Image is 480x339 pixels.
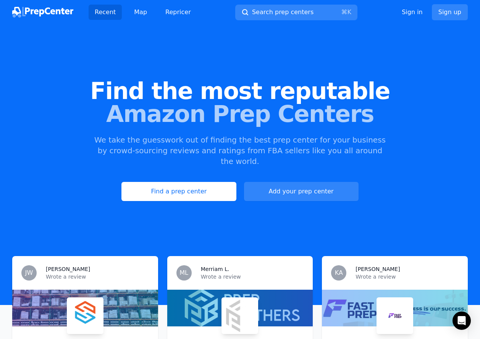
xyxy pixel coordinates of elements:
[432,4,468,20] a: Sign up
[121,182,236,201] a: Find a prep center
[12,79,468,102] span: Find the most reputable
[201,265,229,273] h3: Merriam L.
[94,135,387,167] p: We take the guesswork out of finding the best prep center for your business by crowd-sourcing rev...
[12,102,468,125] span: Amazon Prep Centers
[159,5,197,20] a: Repricer
[453,311,471,330] div: Open Intercom Messenger
[68,299,102,333] img: Swifthouse - FBA, FBM, Shopify and more
[12,7,73,18] img: PrepCenter
[223,299,257,333] img: Prep Brothers
[235,5,357,20] button: Search prep centers⌘K
[252,8,314,17] span: Search prep centers
[356,265,400,273] h3: [PERSON_NAME]
[356,273,459,281] p: Wrote a review
[25,270,33,276] span: JW
[378,299,412,333] img: Fast Prep
[347,8,351,16] kbd: K
[402,8,423,17] a: Sign in
[335,270,343,276] span: KA
[128,5,153,20] a: Map
[201,273,304,281] p: Wrote a review
[341,8,347,16] kbd: ⌘
[89,5,122,20] a: Recent
[244,182,359,201] a: Add your prep center
[179,270,188,276] span: ML
[46,265,90,273] h3: [PERSON_NAME]
[46,273,149,281] p: Wrote a review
